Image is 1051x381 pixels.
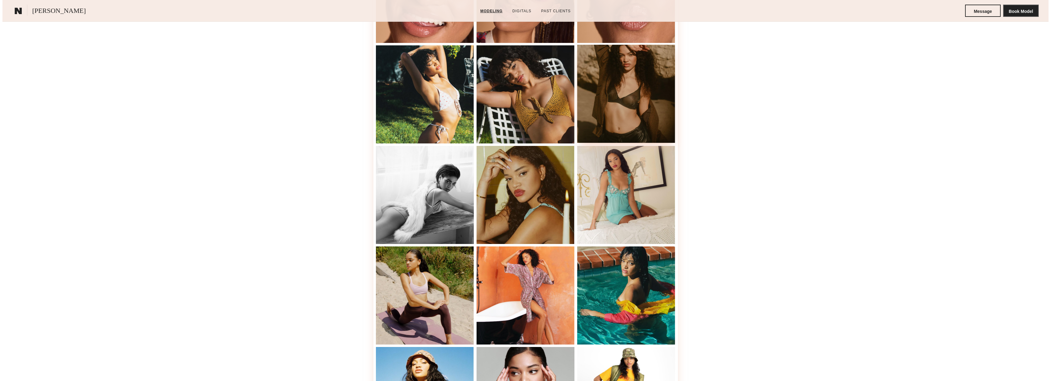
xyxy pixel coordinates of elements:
[1003,9,1039,14] a: Book Model
[32,6,86,17] span: [PERSON_NAME]
[1003,5,1039,17] button: Book Model
[510,8,534,14] a: Digitals
[539,8,573,14] a: Past Clients
[478,8,505,14] a: Modeling
[965,5,1001,17] button: Message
